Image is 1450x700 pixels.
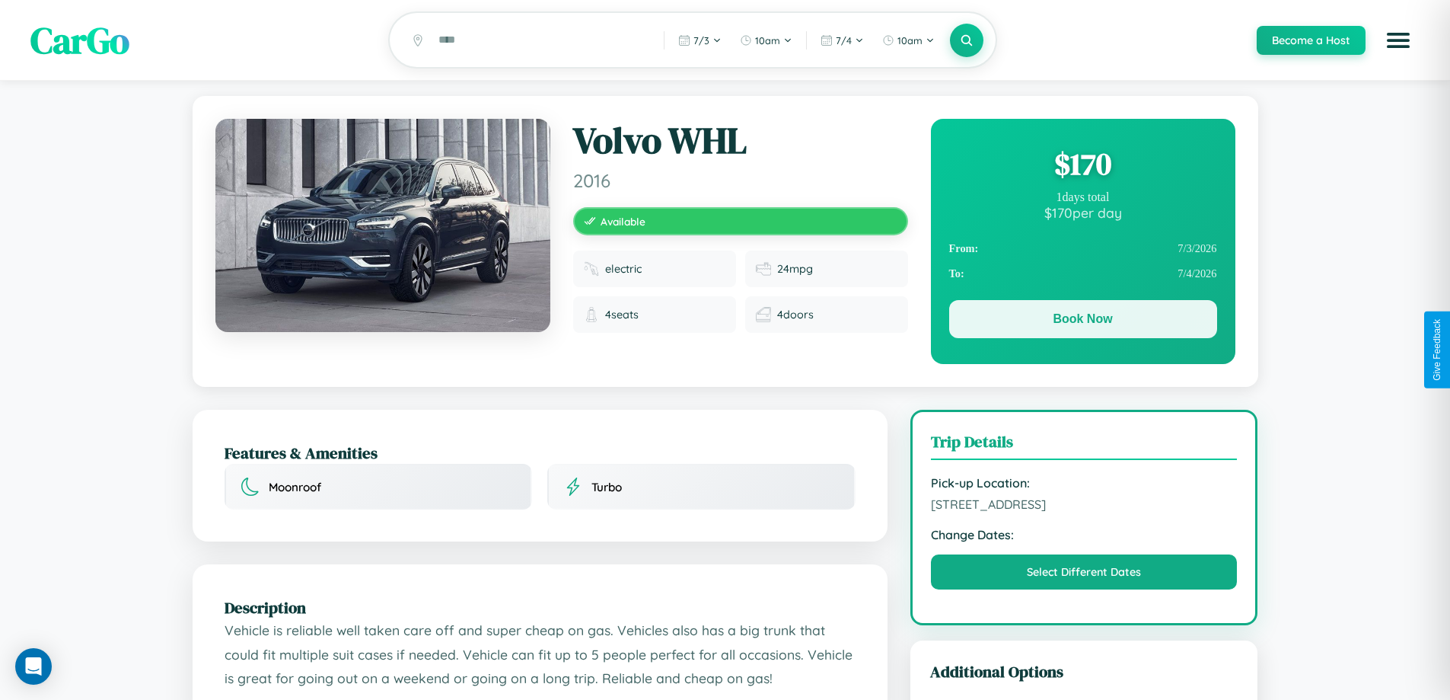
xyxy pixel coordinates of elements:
button: Become a Host [1257,26,1366,55]
button: 7/4 [813,28,872,53]
div: $ 170 per day [949,204,1217,221]
button: Book Now [949,300,1217,338]
span: electric [605,262,642,276]
strong: From: [949,242,979,255]
span: CarGo [30,15,129,66]
div: $ 170 [949,143,1217,184]
strong: To: [949,267,964,280]
img: Fuel type [584,261,599,276]
span: Turbo [591,480,622,494]
img: Fuel efficiency [756,261,771,276]
div: 1 days total [949,190,1217,204]
span: 7 / 3 [693,34,709,46]
span: 24 mpg [777,262,813,276]
h2: Description [225,596,856,618]
button: 10am [875,28,942,53]
p: Vehicle is reliable well taken care off and super cheap on gas. Vehicles also has a big trunk tha... [225,618,856,691]
span: 10am [897,34,923,46]
div: 7 / 4 / 2026 [949,261,1217,286]
img: Seats [584,307,599,322]
button: Open menu [1377,19,1420,62]
button: 7/3 [671,28,729,53]
div: Give Feedback [1432,319,1442,381]
img: Volvo WHL 2016 [215,119,550,332]
button: Select Different Dates [931,555,1238,590]
span: [STREET_ADDRESS] [931,497,1238,512]
span: 10am [755,34,780,46]
span: 2016 [573,169,908,192]
span: Available [601,215,645,228]
div: 7 / 3 / 2026 [949,236,1217,261]
strong: Change Dates: [931,527,1238,542]
h2: Features & Amenities [225,442,856,464]
button: 10am [732,28,800,53]
strong: Pick-up Location: [931,475,1238,491]
span: 7 / 4 [836,34,852,46]
span: 4 doors [777,308,814,321]
h1: Volvo WHL [573,119,908,163]
div: Open Intercom Messenger [15,648,52,685]
span: 4 seats [605,308,639,321]
h3: Trip Details [931,430,1238,460]
img: Doors [756,307,771,322]
span: Moonroof [269,480,321,494]
h3: Additional Options [930,660,1238,682]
